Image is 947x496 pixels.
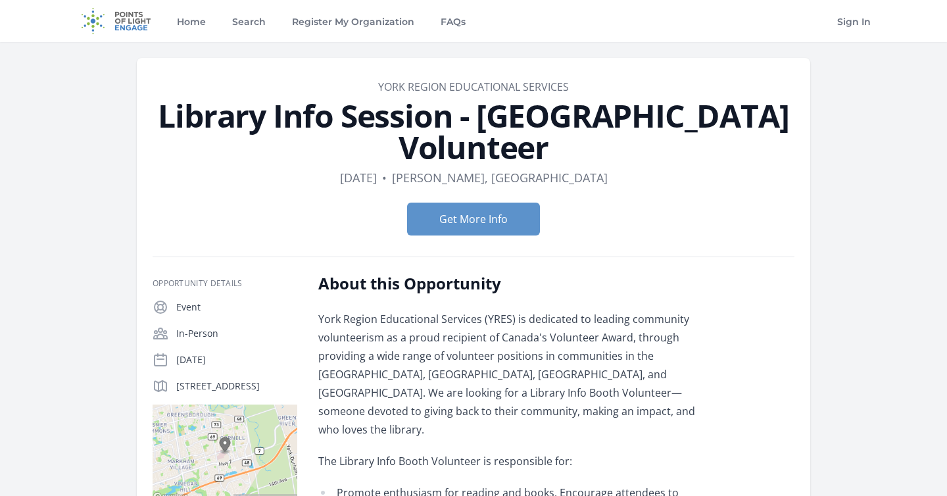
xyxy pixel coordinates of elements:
p: Event [176,301,297,314]
p: In-Person [176,327,297,340]
p: York Region Educational Services (YRES) is dedicated to leading community volunteerism as a proud... [318,310,703,439]
p: [STREET_ADDRESS] [176,380,297,393]
div: • [382,168,387,187]
dd: [PERSON_NAME], [GEOGRAPHIC_DATA] [392,168,608,187]
h1: Library Info Session - [GEOGRAPHIC_DATA] Volunteer [153,100,794,163]
p: The Library Info Booth Volunteer is responsible for: [318,452,703,470]
h2: About this Opportunity [318,273,703,294]
button: Get More Info [407,203,540,236]
dd: [DATE] [340,168,377,187]
p: [DATE] [176,353,297,366]
h3: Opportunity Details [153,278,297,289]
a: York Region Educational Services [378,80,569,94]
